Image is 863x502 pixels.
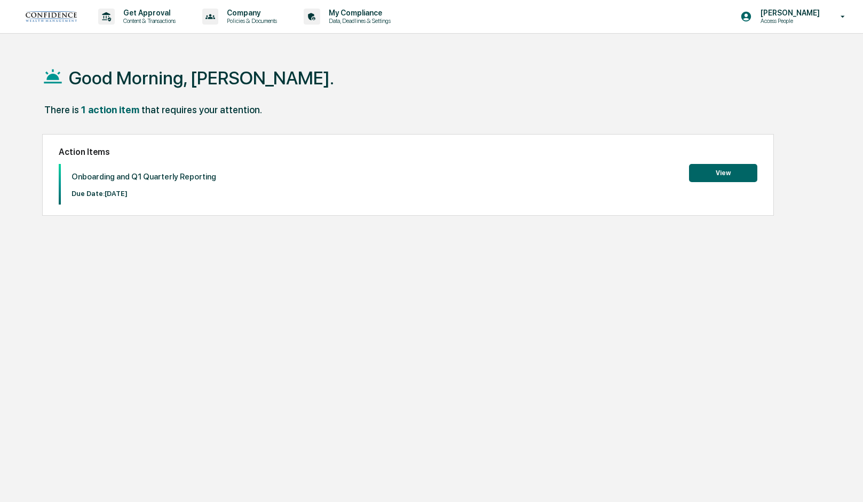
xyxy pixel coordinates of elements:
h2: Action Items [59,147,758,157]
p: Policies & Documents [218,17,282,25]
p: [PERSON_NAME] [752,9,825,17]
button: View [689,164,757,182]
div: 1 action item [81,104,139,115]
div: There is [44,104,79,115]
p: Company [218,9,282,17]
a: View [689,167,757,177]
div: that requires your attention. [141,104,262,115]
p: My Compliance [320,9,396,17]
img: logo [26,11,77,22]
p: Access People [752,17,825,25]
p: Get Approval [115,9,181,17]
h1: Good Morning, [PERSON_NAME]. [69,67,334,89]
p: Content & Transactions [115,17,181,25]
p: Onboarding and Q1 Quarterly Reporting [72,172,216,182]
p: Due Date: [DATE] [72,190,216,198]
p: Data, Deadlines & Settings [320,17,396,25]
